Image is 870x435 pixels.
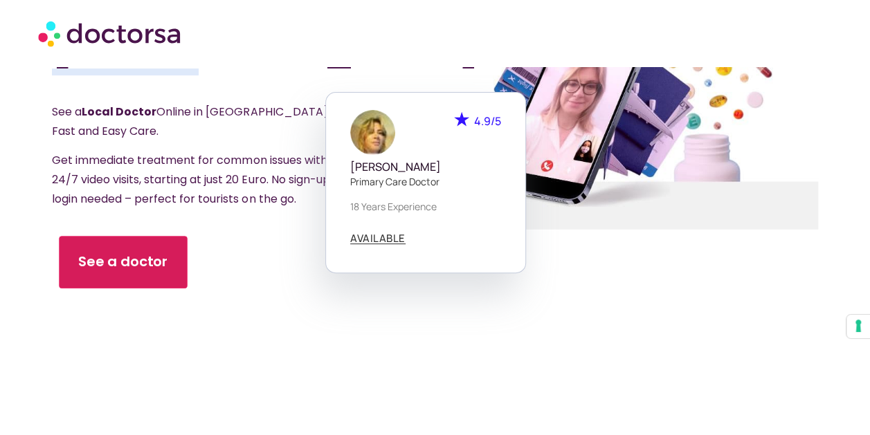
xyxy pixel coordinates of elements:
[75,407,795,426] iframe: Customer reviews powered by Trustpilot
[350,199,501,214] p: 18 years experience
[474,113,501,129] span: 4.9/5
[52,104,337,139] span: See a Online in [GEOGRAPHIC_DATA] – Fast and Easy Care.
[350,160,501,174] h5: [PERSON_NAME]
[52,152,344,207] span: Get immediate treatment for common issues with 24/7 video visits, starting at just 20 Euro. No si...
[350,174,501,189] p: Primary care doctor
[82,104,156,120] strong: Local Doctor
[846,315,870,338] button: Your consent preferences for tracking technologies
[79,252,169,272] span: See a doctor
[350,233,406,244] a: AVAILABLE
[60,236,188,288] a: See a doctor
